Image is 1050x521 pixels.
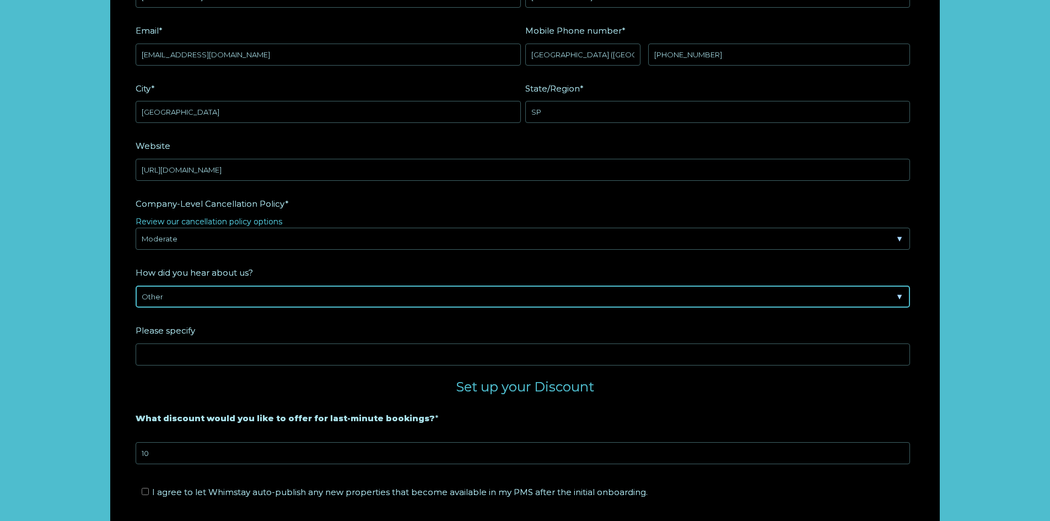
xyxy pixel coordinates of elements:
strong: What discount would you like to offer for last-minute bookings? [136,413,435,423]
span: Please specify [136,322,195,339]
span: Website [136,137,170,154]
span: Company-Level Cancellation Policy [136,195,285,212]
span: Mobile Phone number [525,22,622,39]
a: Review our cancellation policy options [136,217,282,227]
span: City [136,80,151,97]
span: Set up your Discount [456,379,594,395]
span: How did you hear about us? [136,264,253,281]
input: I agree to let Whimstay auto-publish any new properties that become available in my PMS after the... [142,488,149,495]
span: State/Region [525,80,580,97]
strong: 20% is recommended, minimum of 10% [136,431,308,441]
span: Email [136,22,159,39]
span: I agree to let Whimstay auto-publish any new properties that become available in my PMS after the... [152,487,648,497]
